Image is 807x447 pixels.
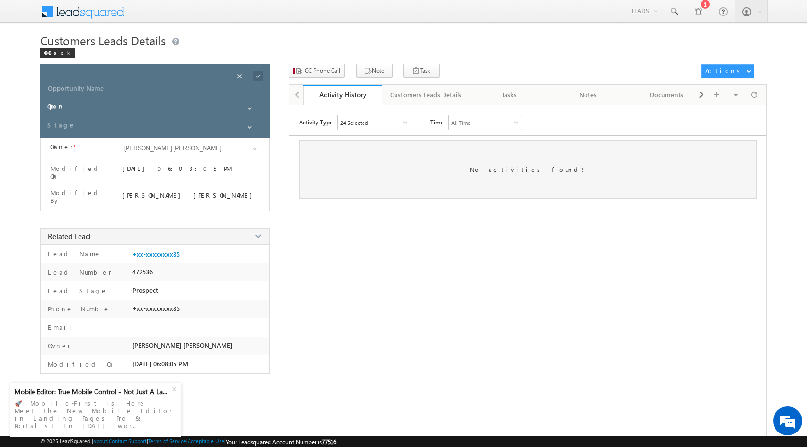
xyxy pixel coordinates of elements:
span: Activity Type [299,115,332,129]
a: Show All Items [248,144,260,154]
div: [PERSON_NAME] [PERSON_NAME] [122,191,260,199]
a: Activity History [303,85,382,105]
label: Modified By [50,189,110,204]
div: Back [40,48,75,58]
span: [PERSON_NAME] [PERSON_NAME] [132,341,232,349]
a: About [93,438,107,444]
a: Customers Leads Details [382,85,470,105]
label: Email [46,323,79,331]
span: Your Leadsquared Account Number is [226,438,336,446]
a: Notes [549,85,628,105]
div: + [167,380,184,397]
a: Tasks [470,85,549,105]
div: Actions [705,66,744,75]
label: Owner [50,143,73,151]
span: Time [430,115,443,129]
span: Prospect [132,286,158,294]
label: Lead Stage [46,286,108,294]
div: Notes [557,89,619,101]
button: Note [356,64,393,78]
div: Owner Changed,Status Changed,Stage Changed,Source Changed,Notes & 19 more.. [338,115,411,130]
input: Opportunity Name Opportunity Name [46,83,252,96]
label: Owner [46,341,71,350]
span: +xx-xxxxxxxx85 [132,305,180,312]
div: 24 Selected [340,120,368,126]
div: No activities found! [299,140,757,199]
span: © 2025 LeadSquared | | | | | [40,438,336,446]
button: CC Phone Call [289,64,345,78]
input: Status [46,100,250,115]
a: +xx-xxxxxxxx85 [132,250,180,258]
span: CC Phone Call [305,66,340,75]
a: Acceptable Use [188,438,224,444]
button: Task [403,64,440,78]
div: [DATE] 06:08:05 PM [122,164,260,178]
input: Type to Search [122,143,260,154]
div: Documents [635,89,698,101]
span: [DATE] 06:08:05 PM [132,360,188,368]
span: 77516 [322,438,336,446]
a: Show All Items [242,120,254,130]
label: Modified On [50,165,110,180]
a: Show All Items [242,101,254,111]
div: Tasks [478,89,540,101]
div: All Time [451,120,471,126]
div: Activity History [311,90,375,99]
label: Lead Name [46,249,101,258]
label: Modified On [46,360,115,368]
span: 472536 [132,268,153,276]
div: Customers Leads Details [390,89,461,101]
div: Mobile Editor: True Mobile Control - Not Just A La... [15,387,171,396]
label: Lead Number [46,268,111,276]
span: Related Lead [48,231,90,241]
label: Phone Number [46,305,113,313]
span: Customers Leads Details [40,32,166,48]
a: Documents [628,85,707,105]
div: 🚀 Mobile-First is Here – Meet the New Mobile Editor in Landing Pages Pro & Portals! In [DATE] wor... [15,397,176,432]
button: Actions [701,64,754,78]
input: Stage [46,119,250,134]
a: Terms of Service [148,438,186,444]
a: Contact Support [109,438,147,444]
